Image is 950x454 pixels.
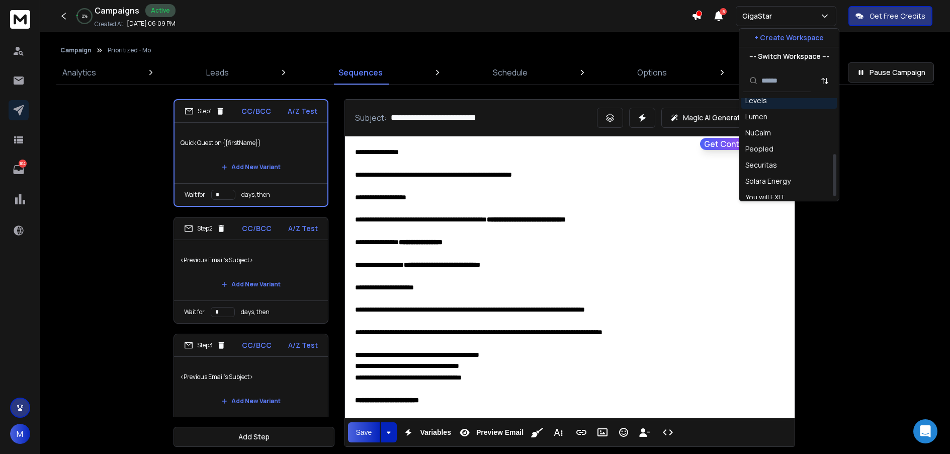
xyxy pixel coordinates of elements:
button: Campaign [60,46,92,54]
button: More Text [549,422,568,442]
p: Magic AI Generator [683,113,747,123]
button: Add Step [174,427,334,447]
p: A/Z Test [288,106,317,116]
p: 104 [19,160,27,168]
a: Leads [200,60,235,85]
a: 104 [9,160,29,180]
button: Insert Link (Ctrl+K) [572,422,591,442]
p: + Create Workspace [754,33,824,43]
p: Wait for [185,191,205,199]
p: CC/BCC [242,223,272,234]
a: Sequences [332,60,389,85]
p: <Previous Email's Subject> [180,363,322,391]
a: Analytics [56,60,102,85]
span: Preview Email [474,428,526,437]
div: Lumen [745,112,767,122]
button: Get Free Credits [848,6,932,26]
p: A/Z Test [288,223,318,234]
li: Step2CC/BCCA/Z Test<Previous Email's Subject>Add New VariantWait fordays, then [174,217,328,324]
div: Step 1 [185,107,225,116]
p: CC/BCC [242,340,272,350]
button: Preview Email [455,422,526,442]
button: Add New Variant [213,274,289,294]
div: Securitas [745,160,777,170]
p: Prioritized - Mo [108,46,151,54]
p: Analytics [62,66,96,79]
p: CC/BCC [241,106,271,116]
a: Schedule [487,60,534,85]
button: M [10,424,30,444]
p: [DATE] 06:09 PM [127,20,176,28]
div: Step 2 [184,224,226,233]
p: Created At: [95,20,125,28]
button: Magic AI Generator [661,108,774,128]
p: Subject: [355,112,387,124]
button: Add New Variant [213,157,289,177]
p: Leads [206,66,229,79]
p: Schedule [493,66,528,79]
p: Get Free Credits [870,11,925,21]
div: Open Intercom Messenger [913,419,937,443]
div: Step 3 [184,341,226,350]
div: NuCalm [745,128,771,138]
p: Sequences [338,66,383,79]
div: Levels [745,96,767,106]
button: Clean HTML [528,422,547,442]
button: Pause Campaign [848,62,934,83]
button: Sort by Sort A-Z [815,71,835,91]
p: Quick Question {{firstName}} [181,129,321,157]
li: Step1CC/BCCA/Z TestQuick Question {{firstName}}Add New VariantWait fordays, then [174,99,328,207]
button: Code View [658,422,677,442]
div: Solara Energy [745,176,791,186]
button: Add New Variant [213,391,289,411]
p: Options [637,66,667,79]
p: 2 % [82,13,88,19]
span: Variables [418,428,453,437]
p: days, then [241,191,270,199]
p: --- Switch Workspace --- [749,51,829,61]
button: Insert Image (Ctrl+P) [593,422,612,442]
p: Wait for [184,308,205,316]
span: 5 [720,8,727,15]
p: <Previous Email's Subject> [180,246,322,274]
li: Step3CC/BCCA/Z Test<Previous Email's Subject>Add New VariantWait fordays, then [174,334,328,440]
button: Insert Unsubscribe Link [635,422,654,442]
div: You will EXIT [745,192,785,202]
h1: Campaigns [95,5,139,17]
button: Get Content Score [700,138,791,150]
div: Active [145,4,176,17]
p: A/Z Test [288,340,318,350]
div: Peopled [745,144,773,154]
button: Save [348,422,380,442]
p: days, then [241,308,270,316]
button: Variables [399,422,453,442]
p: GigaStar [742,11,776,21]
a: Options [631,60,673,85]
button: Emoticons [614,422,633,442]
button: + Create Workspace [739,29,839,47]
